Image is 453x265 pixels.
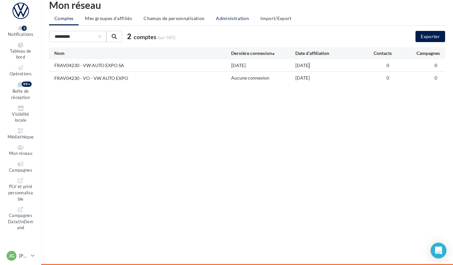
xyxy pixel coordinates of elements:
[54,75,128,82] div: FRAV04230 - VO - VW AUTO EXPO
[22,26,27,31] div: 3
[231,62,295,69] div: [DATE]
[295,75,360,81] div: [DATE]
[5,250,36,262] a: JG [PERSON_NAME]
[392,50,440,57] div: Campagnes
[10,48,31,60] span: Tableau de bord
[9,167,32,173] span: Campagnes
[5,177,36,203] a: PLV et print personnalisable
[9,253,14,259] span: JG
[5,205,36,232] a: Campagnes DataOnDemand
[157,35,175,40] span: (sur 585)
[386,75,389,81] span: 0
[5,160,36,174] a: Campagnes
[19,253,28,259] p: [PERSON_NAME]
[435,62,437,68] span: 0
[295,50,360,57] div: Date d'affiliation
[415,31,445,42] button: Exporter
[435,75,437,81] span: 0
[9,151,32,156] span: Mon réseau
[11,89,30,100] span: Boîte de réception
[260,15,292,21] span: Import/Export
[85,15,132,21] span: Mes groupes d'affiliés
[8,134,34,139] span: Médiathèque
[54,50,231,57] div: Nom
[5,64,36,78] a: Opérations
[360,50,392,57] div: Contacts
[295,62,360,69] div: [DATE]
[5,41,36,61] a: Tableau de bord
[8,184,33,202] span: PLV et print personnalisable
[8,213,33,230] span: Campagnes DataOnDemand
[5,80,36,101] a: Boîte de réception 99+
[5,104,36,124] a: Visibilité locale
[5,127,36,141] a: Médiathèque
[231,75,295,81] div: Aucune connexion
[5,143,36,157] a: Mon réseau
[216,15,249,21] span: Administration
[54,62,124,69] div: FRAV04230 - VW AUTO EXPO SA
[134,33,156,40] span: comptes
[386,62,389,68] span: 0
[5,24,36,38] button: Notifications 3
[127,31,131,41] span: 2
[144,15,204,21] span: Champs de personnalisation
[431,243,446,258] div: Open Intercom Messenger
[8,32,33,37] span: Notifications
[231,50,295,57] div: Dernière connexion
[12,111,29,123] span: Visibilité locale
[22,82,32,87] div: 99+
[10,71,32,76] span: Opérations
